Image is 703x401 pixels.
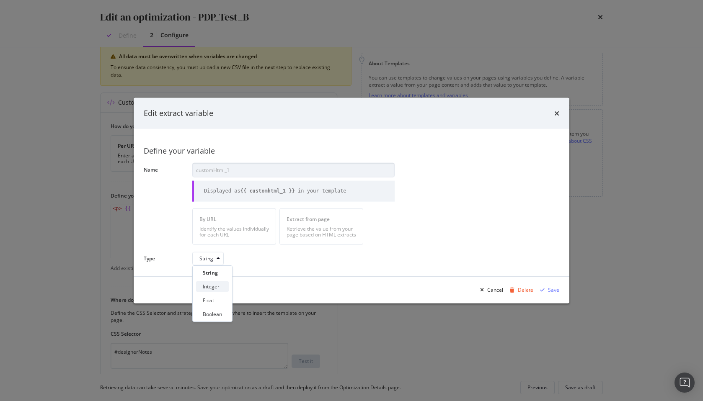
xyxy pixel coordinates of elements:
div: Integer [203,283,220,290]
div: Identify the values individually for each URL [199,226,269,237]
button: Save [537,283,559,296]
div: Define your variable [144,145,559,156]
div: String [199,256,213,261]
b: {{ customhtml_1 }} [240,188,295,194]
div: Displayed as in your template [204,188,346,195]
label: Type [144,254,186,264]
div: Retrieve the value from your page based on HTML extracts [287,226,356,237]
div: Float [203,297,214,304]
div: Open Intercom Messenger [675,373,695,393]
div: times [554,108,559,119]
button: Cancel [477,283,503,296]
div: Save [548,286,559,293]
div: Edit extract variable [144,108,213,119]
div: String [203,269,218,276]
label: Name [144,166,186,199]
div: modal [134,98,569,303]
button: Delete [507,283,533,296]
button: String [192,252,224,265]
div: Cancel [487,286,503,293]
div: By URL [199,215,269,222]
div: Delete [518,286,533,293]
div: Boolean [203,311,222,318]
div: Extract from page [287,215,356,222]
